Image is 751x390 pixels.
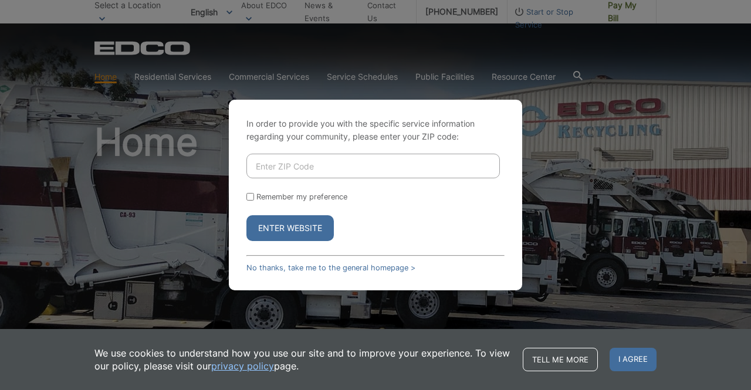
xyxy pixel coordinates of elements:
[246,154,500,178] input: Enter ZIP Code
[256,192,347,201] label: Remember my preference
[246,117,505,143] p: In order to provide you with the specific service information regarding your community, please en...
[94,347,511,372] p: We use cookies to understand how you use our site and to improve your experience. To view our pol...
[211,360,274,372] a: privacy policy
[246,263,415,272] a: No thanks, take me to the general homepage >
[610,348,657,371] span: I agree
[246,215,334,241] button: Enter Website
[523,348,598,371] a: Tell me more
